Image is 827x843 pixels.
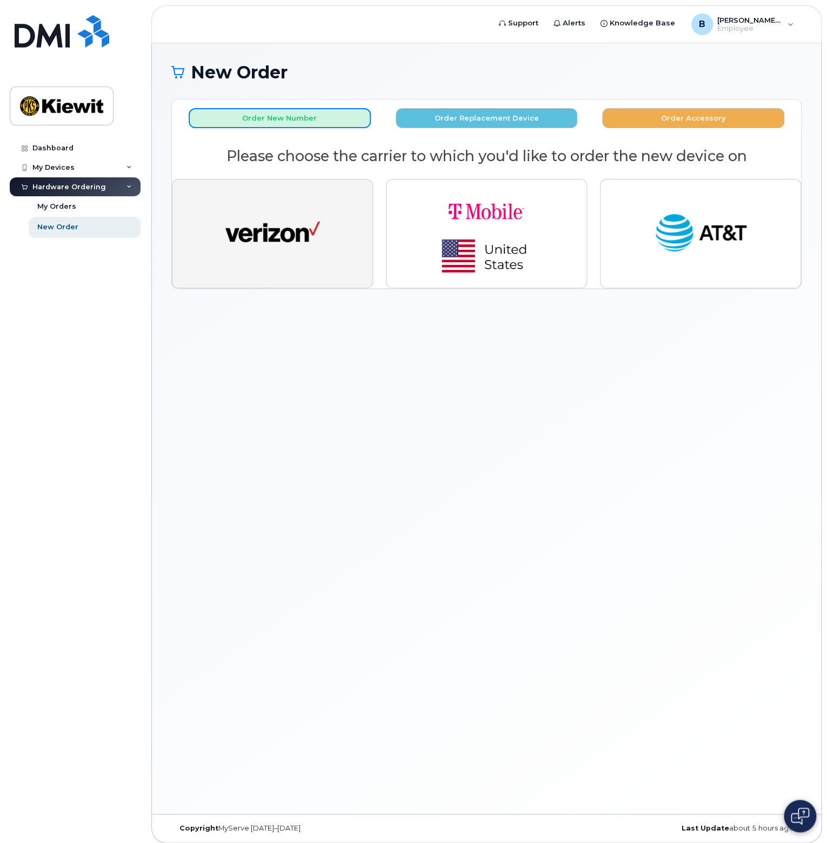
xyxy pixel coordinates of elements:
[602,108,784,128] button: Order Accessory
[171,63,802,82] h1: New Order
[682,824,729,832] strong: Last Update
[411,188,562,279] img: t-mobile-78392d334a420d5b7f0e63d4fa81f6287a21d394dc80d677554bb55bbab1186f.png
[189,108,371,128] button: Order New Number
[225,209,320,258] img: verizon-ab2890fd1dd4a6c9cf5f392cd2db4626a3dae38ee8226e09bcb5c993c4c79f81.png
[653,209,748,258] img: at_t-fb3d24644a45acc70fc72cc47ce214d34099dfd970ee3ae2334e4251f9d920fd.png
[396,108,578,128] button: Order Replacement Device
[179,824,218,832] strong: Copyright
[791,807,809,825] img: Open chat
[591,824,802,833] div: about 5 hours ago
[172,148,801,164] h2: Please choose the carrier to which you'd like to order the new device on
[171,824,382,833] div: MyServe [DATE]–[DATE]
